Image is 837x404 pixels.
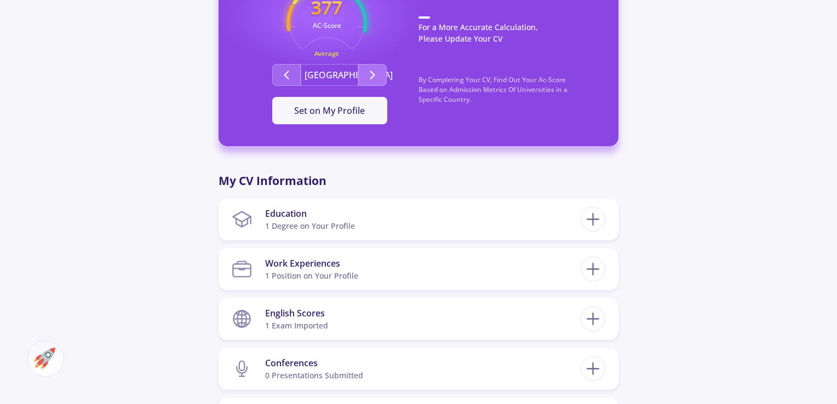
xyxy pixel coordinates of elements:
p: By Completing Your CV, Find Out Your Ac-Score Based on Admission Metrics Of Universities in a Spe... [418,75,597,116]
div: 0 presentations submitted [265,370,363,381]
p: For a More Accurate Calculation, Please Update Your CV [418,16,597,55]
img: ac-market [34,348,55,369]
span: Set on My Profile [294,105,365,117]
div: 1 exam imported [265,320,328,331]
div: Work Experiences [265,257,358,270]
div: Education [265,207,355,220]
text: AC-Score [313,21,341,30]
div: English Scores [265,307,328,320]
div: 1 Position on Your Profile [265,270,358,281]
button: [GEOGRAPHIC_DATA] [301,64,358,86]
p: My CV Information [219,172,618,190]
div: Conferences [265,356,363,370]
div: 1 Degree on Your Profile [265,220,355,232]
div: Second group [240,64,418,86]
text: Average [314,50,339,58]
button: Set on My Profile [272,97,387,124]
